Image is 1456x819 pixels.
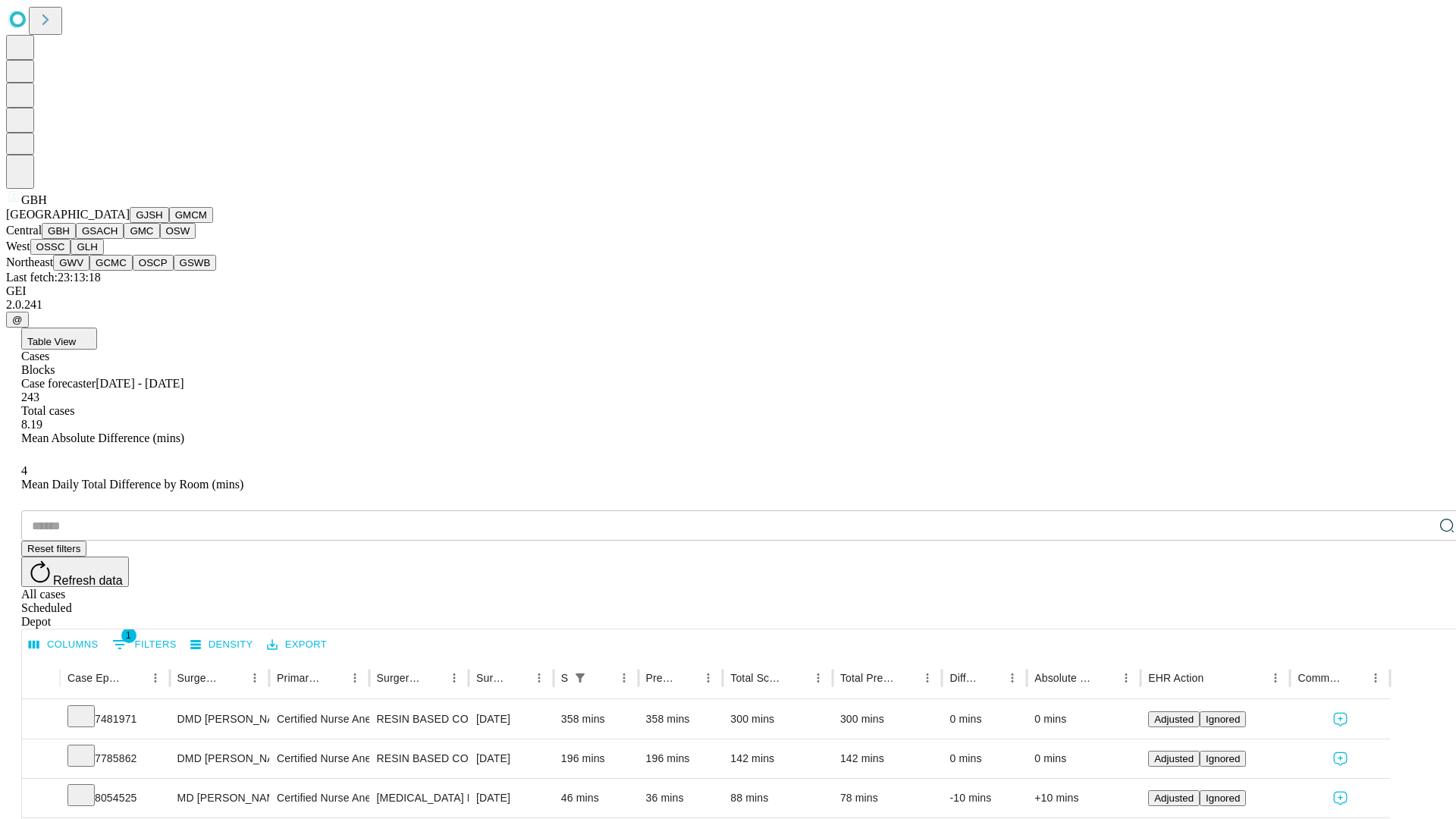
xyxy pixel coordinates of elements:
span: Adjusted [1154,753,1194,764]
button: OSSC [30,239,71,255]
span: Ignored [1206,753,1240,764]
div: 2.0.241 [6,298,1450,312]
span: Central [6,224,42,237]
button: Menu [244,667,265,689]
div: Certified Nurse Anesthetist [277,779,361,817]
div: 7785862 [67,739,162,778]
div: Total Scheduled Duration [730,672,785,684]
button: Menu [917,667,938,689]
div: Comments [1298,672,1341,684]
button: Menu [1365,667,1386,689]
button: Menu [344,667,366,689]
button: Adjusted [1148,711,1200,727]
div: 300 mins [730,700,825,739]
div: 0 mins [949,700,1019,739]
button: Reset filters [21,541,86,557]
button: Adjusted [1148,790,1200,806]
button: Menu [1265,667,1286,689]
div: Absolute Difference [1034,672,1093,684]
div: [DATE] [476,739,546,778]
button: Expand [30,707,52,733]
div: -10 mins [949,779,1019,817]
div: Difference [949,672,979,684]
div: 46 mins [561,779,631,817]
button: Sort [1344,667,1365,689]
button: Sort [323,667,344,689]
div: Case Epic Id [67,672,122,684]
button: Menu [529,667,550,689]
span: Northeast [6,256,53,268]
span: @ [12,314,23,325]
button: Ignored [1200,711,1246,727]
button: @ [6,312,29,328]
button: Export [263,633,331,657]
span: Adjusted [1154,792,1194,804]
button: Table View [21,328,97,350]
button: Menu [808,667,829,689]
button: Sort [1094,667,1116,689]
span: 4 [21,464,27,477]
span: Mean Daily Total Difference by Room (mins) [21,478,243,491]
div: Certified Nurse Anesthetist [277,739,361,778]
div: Primary Service [277,672,321,684]
span: Last fetch: 23:13:18 [6,271,101,284]
button: Menu [613,667,635,689]
button: GLH [71,239,103,255]
button: Adjusted [1148,751,1200,767]
button: GSACH [76,223,124,239]
button: GMC [124,223,159,239]
div: 196 mins [646,739,716,778]
div: 0 mins [949,739,1019,778]
button: Sort [676,667,698,689]
div: Surgery Name [377,672,421,684]
button: Sort [981,667,1002,689]
button: GBH [42,223,76,239]
button: Sort [896,667,917,689]
button: Density [187,633,257,657]
button: GCMC [89,255,133,271]
button: Menu [698,667,719,689]
button: Sort [422,667,444,689]
div: DMD [PERSON_NAME] [PERSON_NAME] Dmd [177,700,262,739]
div: 88 mins [730,779,825,817]
button: Show filters [570,667,591,689]
div: +10 mins [1034,779,1133,817]
button: GJSH [130,207,169,223]
div: RESIN BASED COMPOSITE 1 SURFACE, POSTERIOR [377,739,461,778]
div: 196 mins [561,739,631,778]
span: Ignored [1206,714,1240,725]
button: Ignored [1200,790,1246,806]
button: Sort [1205,667,1226,689]
span: Ignored [1206,792,1240,804]
div: EHR Action [1148,672,1203,684]
span: Case forecaster [21,377,96,390]
button: Select columns [25,633,102,657]
span: Mean Absolute Difference (mins) [21,431,184,444]
button: Sort [507,667,529,689]
div: 78 mins [840,779,935,817]
span: Adjusted [1154,714,1194,725]
button: Ignored [1200,751,1246,767]
div: 300 mins [840,700,935,739]
div: [DATE] [476,779,546,817]
div: Total Predicted Duration [840,672,895,684]
span: [DATE] - [DATE] [96,377,184,390]
span: Refresh data [53,574,123,587]
button: OSCP [133,255,174,271]
div: [MEDICAL_DATA] FLEXIBLE PROXIMAL DIAGNOSTIC [377,779,461,817]
div: 8054525 [67,779,162,817]
button: Refresh data [21,557,129,587]
button: Menu [444,667,465,689]
button: Menu [145,667,166,689]
div: 0 mins [1034,739,1133,778]
button: Expand [30,786,52,812]
div: DMD [PERSON_NAME] [PERSON_NAME] Dmd [177,739,262,778]
span: Total cases [21,404,74,417]
button: GSWB [174,255,217,271]
button: GMCM [169,207,213,223]
span: Reset filters [27,543,80,554]
div: Surgeon Name [177,672,221,684]
div: 0 mins [1034,700,1133,739]
div: 358 mins [646,700,716,739]
button: Sort [786,667,808,689]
